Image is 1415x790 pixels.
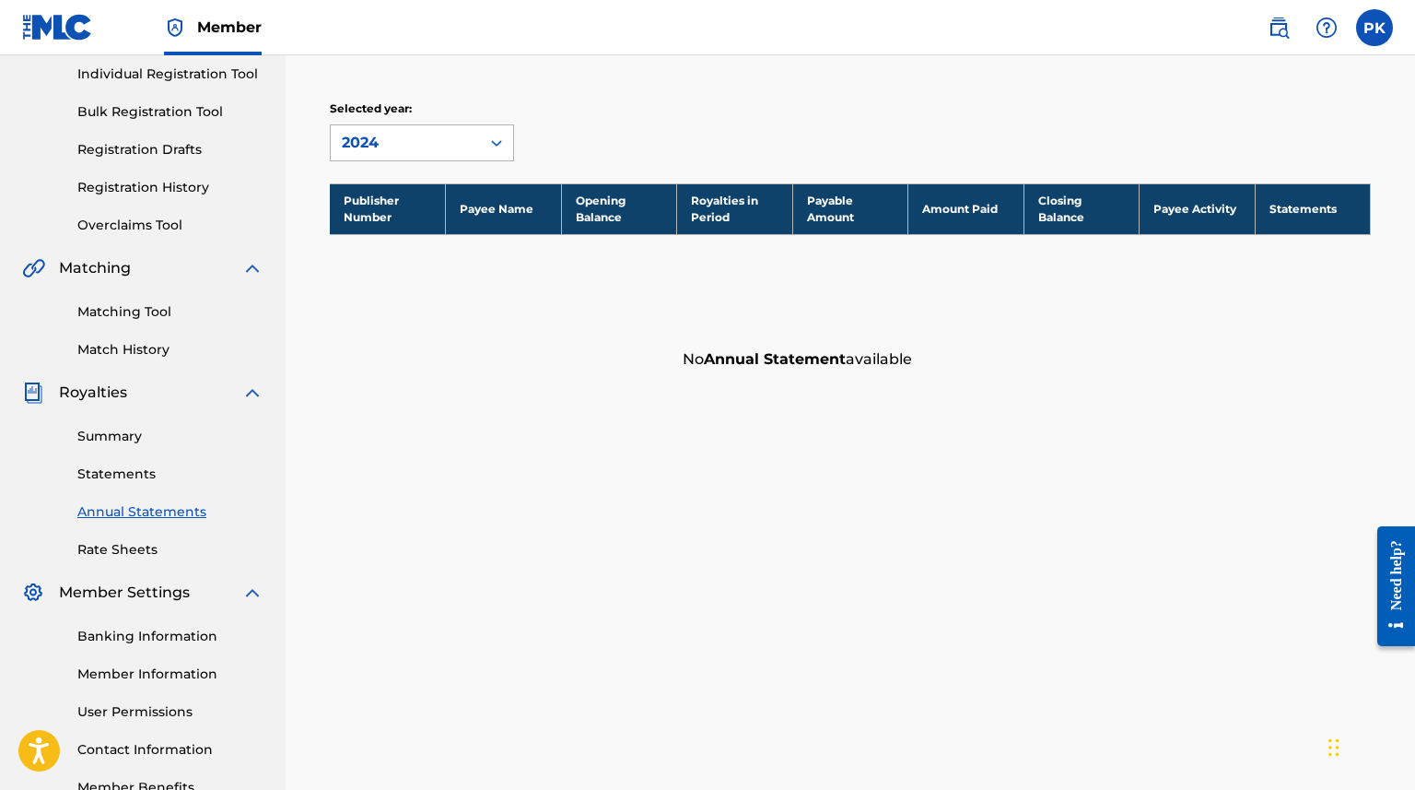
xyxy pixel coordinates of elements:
a: Contact Information [77,740,263,760]
img: search [1268,17,1290,39]
a: User Permissions [77,702,263,722]
a: Bulk Registration Tool [77,102,263,122]
a: Overclaims Tool [77,216,263,235]
a: Member Information [77,665,263,684]
a: Individual Registration Tool [77,65,263,84]
div: Widget de chat [1323,702,1415,790]
a: Summary [77,427,263,446]
th: Payable Amount [792,183,908,234]
a: Match History [77,340,263,360]
a: Public Search [1260,9,1297,46]
th: Royalties in Period [677,183,793,234]
th: Amount Paid [908,183,1024,234]
div: User Menu [1356,9,1393,46]
span: Royalties [59,382,127,404]
a: Statements [77,465,263,484]
img: expand [241,382,263,404]
div: Glisser [1328,720,1339,775]
img: expand [241,257,263,279]
iframe: Chat Widget [1323,702,1415,790]
th: Opening Balance [561,183,677,234]
img: expand [241,582,263,604]
div: Help [1308,9,1345,46]
div: 2024 [342,132,469,154]
img: Matching [22,257,45,279]
img: MLC Logo [22,14,93,41]
a: Matching Tool [77,302,263,322]
a: Rate Sheets [77,540,263,560]
img: Royalties [22,382,44,404]
a: Banking Information [77,627,263,646]
img: Member Settings [22,582,44,604]
th: Publisher Number [330,183,446,234]
span: Member Settings [59,582,190,604]
strong: Annual Statement [704,350,846,368]
a: Registration Drafts [77,140,263,159]
th: Statements [1255,183,1371,234]
span: Matching [59,257,131,279]
img: Top Rightsholder [164,17,186,39]
img: help [1316,17,1338,39]
th: Closing Balance [1023,183,1140,234]
a: Registration History [77,178,263,197]
div: No available [673,339,1371,380]
th: Payee Activity [1140,183,1256,234]
a: Annual Statements [77,502,263,522]
iframe: Resource Center [1363,510,1415,662]
p: Selected year: [330,100,514,117]
span: Member [197,17,262,38]
th: Payee Name [446,183,562,234]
